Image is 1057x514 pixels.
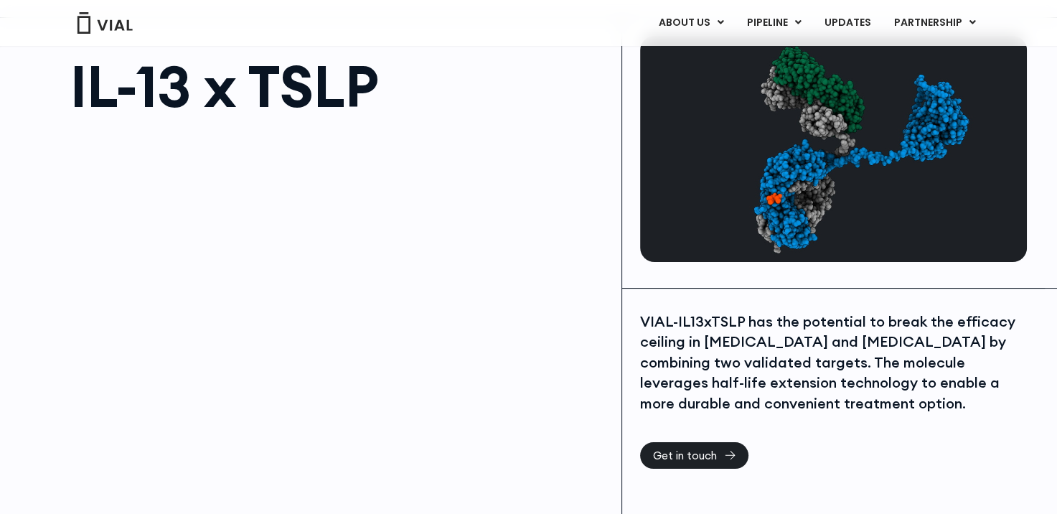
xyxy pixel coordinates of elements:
[735,11,812,35] a: PIPELINEMenu Toggle
[70,57,608,115] h1: IL-13 x TSLP
[76,12,133,34] img: Vial Logo
[647,11,734,35] a: ABOUT USMenu Toggle
[812,11,881,35] a: UPDATES
[640,442,748,469] a: Get in touch
[640,312,1023,414] div: VIAL-IL13xTSLP has the potential to break the efficacy ceiling in [MEDICAL_DATA] and [MEDICAL_DAT...
[882,11,987,35] a: PARTNERSHIPMenu Toggle
[653,450,717,461] span: Get in touch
